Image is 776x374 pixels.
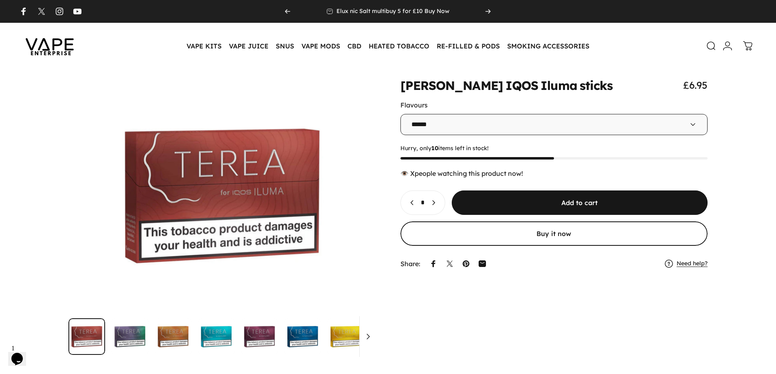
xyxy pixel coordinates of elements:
p: Elux nic Salt multibuy 5 for £10 Buy Now [336,8,449,15]
summary: VAPE KITS [183,37,225,55]
summary: VAPE JUICE [225,37,272,55]
span: Hurry, only items left in stock! [400,145,708,152]
animate-element: sticks [580,79,613,92]
img: TEREA IQOS Iluma sticks [284,318,321,355]
button: Go to item [328,318,364,355]
button: Go to item [241,318,278,355]
button: Add to cart [452,190,708,215]
summary: SMOKING ACCESSORIES [503,37,593,55]
img: TEREA IQOS Iluma sticks [112,318,148,355]
iframe: chat widget [8,341,34,366]
summary: CBD [344,37,365,55]
img: TEREA IQOS Iluma sticks [371,318,407,355]
button: Buy it now [400,221,708,246]
button: Go to item [112,318,148,355]
a: Need help? [677,260,708,267]
summary: HEATED TOBACCO [365,37,433,55]
img: Vape Enterprise [13,27,86,65]
img: TEREA IQOS Iluma sticks [328,318,364,355]
summary: VAPE MODS [298,37,344,55]
button: Go to item [198,318,235,355]
p: Share: [400,260,420,267]
button: Decrease quantity for TEREA IQOS Iluma sticks [401,191,420,214]
img: TEREA IQOS Iluma sticks [241,318,278,355]
a: 0 items [739,37,757,55]
strong: 10 [431,144,438,152]
animate-element: IQOS [506,79,538,92]
button: Open media 1 in modal [68,79,376,312]
label: Flavours [400,101,428,109]
button: Go to item [284,318,321,355]
button: Increase quantity for TEREA IQOS Iluma sticks [426,191,445,214]
img: TEREA IQOS Iluma sticks [68,318,105,355]
span: £6.95 [683,79,708,91]
summary: RE-FILLED & PODS [433,37,503,55]
div: 👁️ people watching this product now! [400,169,708,177]
summary: SNUS [272,37,298,55]
animate-element: Iluma [541,79,577,92]
img: TEREA IQOS Iluma sticks [198,318,235,355]
button: Go to item [155,318,191,355]
animate-element: [PERSON_NAME] [400,79,503,92]
button: Go to item [68,318,105,355]
nav: Primary [183,37,593,55]
img: TEREA IQOS Iluma sticks [155,318,191,355]
media-gallery: Gallery Viewer [68,79,376,355]
button: Go to item [371,318,407,355]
